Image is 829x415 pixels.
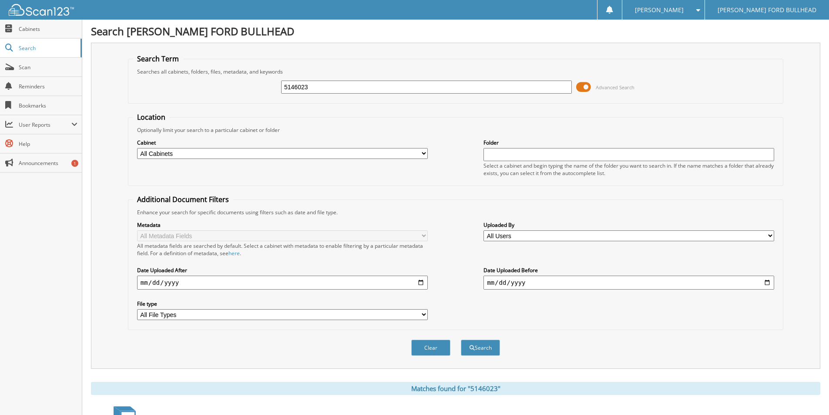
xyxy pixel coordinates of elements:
div: 1 [71,160,78,167]
span: User Reports [19,121,71,128]
button: Search [461,340,500,356]
div: Optionally limit your search to a particular cabinet or folder [133,126,779,134]
span: Advanced Search [596,84,634,91]
span: Bookmarks [19,102,77,109]
label: Date Uploaded Before [483,267,774,274]
span: Help [19,140,77,148]
label: Cabinet [137,139,428,146]
span: Announcements [19,159,77,167]
span: [PERSON_NAME] FORD BULLHEAD [718,7,816,13]
span: Cabinets [19,25,77,33]
label: Uploaded By [483,221,774,229]
div: Matches found for "5146023" [91,382,820,395]
label: File type [137,300,428,307]
label: Metadata [137,221,428,229]
div: Searches all cabinets, folders, files, metadata, and keywords [133,68,779,75]
input: start [137,276,428,290]
span: Reminders [19,83,77,90]
label: Folder [483,139,774,146]
div: All metadata fields are searched by default. Select a cabinet with metadata to enable filtering b... [137,242,428,257]
label: Date Uploaded After [137,267,428,274]
legend: Location [133,112,170,122]
legend: Additional Document Filters [133,195,233,204]
div: Enhance your search for specific documents using filters such as date and file type. [133,209,779,216]
input: end [483,276,774,290]
span: Scan [19,64,77,71]
button: Clear [411,340,450,356]
legend: Search Term [133,54,183,64]
span: Search [19,44,76,52]
span: [PERSON_NAME] [635,7,684,13]
a: here [228,250,240,257]
h1: Search [PERSON_NAME] FORD BULLHEAD [91,24,820,38]
img: scan123-logo-white.svg [9,4,74,16]
div: Select a cabinet and begin typing the name of the folder you want to search in. If the name match... [483,162,774,177]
